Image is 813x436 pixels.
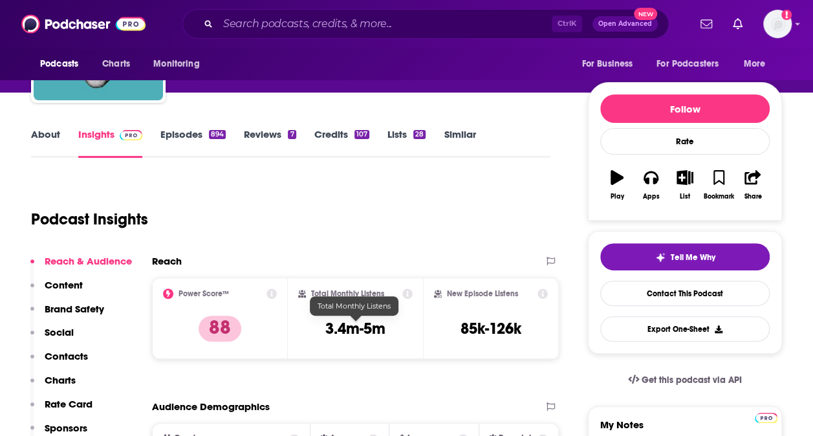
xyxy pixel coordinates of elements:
[600,94,770,123] button: Follow
[30,279,83,303] button: Content
[387,128,426,158] a: Lists28
[30,374,76,398] button: Charts
[600,162,634,208] button: Play
[31,210,148,229] h1: Podcast Insights
[598,21,652,27] span: Open Advanced
[45,279,83,291] p: Content
[444,128,475,158] a: Similar
[182,9,669,39] div: Search podcasts, credits, & more...
[311,289,384,298] h2: Total Monthly Listens
[618,364,752,396] a: Get this podcast via API
[600,316,770,342] button: Export One-Sheet
[763,10,792,38] img: User Profile
[680,193,690,201] div: List
[643,193,660,201] div: Apps
[160,128,226,158] a: Episodes894
[45,374,76,386] p: Charts
[763,10,792,38] span: Logged in as Morgan16
[318,301,391,311] span: Total Monthly Listens
[152,255,182,267] h2: Reach
[153,55,199,73] span: Monitoring
[755,411,777,423] a: Pro website
[671,252,715,263] span: Tell Me Why
[30,303,104,327] button: Brand Safety
[30,350,88,374] button: Contacts
[45,350,88,362] p: Contacts
[45,422,87,434] p: Sponsors
[30,398,92,422] button: Rate Card
[120,130,142,140] img: Podchaser Pro
[736,162,770,208] button: Share
[152,400,270,413] h2: Audience Demographics
[600,281,770,306] a: Contact This Podcast
[781,10,792,20] svg: Add a profile image
[592,16,658,32] button: Open AdvancedNew
[179,289,229,298] h2: Power Score™
[325,319,385,338] h3: 3.4m-5m
[744,193,761,201] div: Share
[695,13,717,35] a: Show notifications dropdown
[600,243,770,270] button: tell me why sparkleTell Me Why
[572,52,649,76] button: open menu
[634,8,657,20] span: New
[30,255,132,279] button: Reach & Audience
[755,413,777,423] img: Podchaser Pro
[702,162,735,208] button: Bookmark
[94,52,138,76] a: Charts
[21,12,146,36] img: Podchaser - Follow, Share and Rate Podcasts
[611,193,624,201] div: Play
[31,52,95,76] button: open menu
[314,128,369,158] a: Credits107
[45,303,104,315] p: Brand Safety
[45,326,74,338] p: Social
[744,55,766,73] span: More
[704,193,734,201] div: Bookmark
[447,289,518,298] h2: New Episode Listens
[600,128,770,155] div: Rate
[581,55,633,73] span: For Business
[209,130,226,139] div: 894
[45,255,132,267] p: Reach & Audience
[244,128,296,158] a: Reviews7
[668,162,702,208] button: List
[735,52,782,76] button: open menu
[218,14,552,34] input: Search podcasts, credits, & more...
[634,162,667,208] button: Apps
[199,316,241,342] p: 88
[728,13,748,35] a: Show notifications dropdown
[288,130,296,139] div: 7
[642,375,742,386] span: Get this podcast via API
[763,10,792,38] button: Show profile menu
[354,130,369,139] div: 107
[656,55,719,73] span: For Podcasters
[40,55,78,73] span: Podcasts
[461,319,521,338] h3: 85k-126k
[102,55,130,73] span: Charts
[45,398,92,410] p: Rate Card
[552,16,582,32] span: Ctrl K
[144,52,216,76] button: open menu
[413,130,426,139] div: 28
[31,128,60,158] a: About
[648,52,737,76] button: open menu
[30,326,74,350] button: Social
[78,128,142,158] a: InsightsPodchaser Pro
[655,252,666,263] img: tell me why sparkle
